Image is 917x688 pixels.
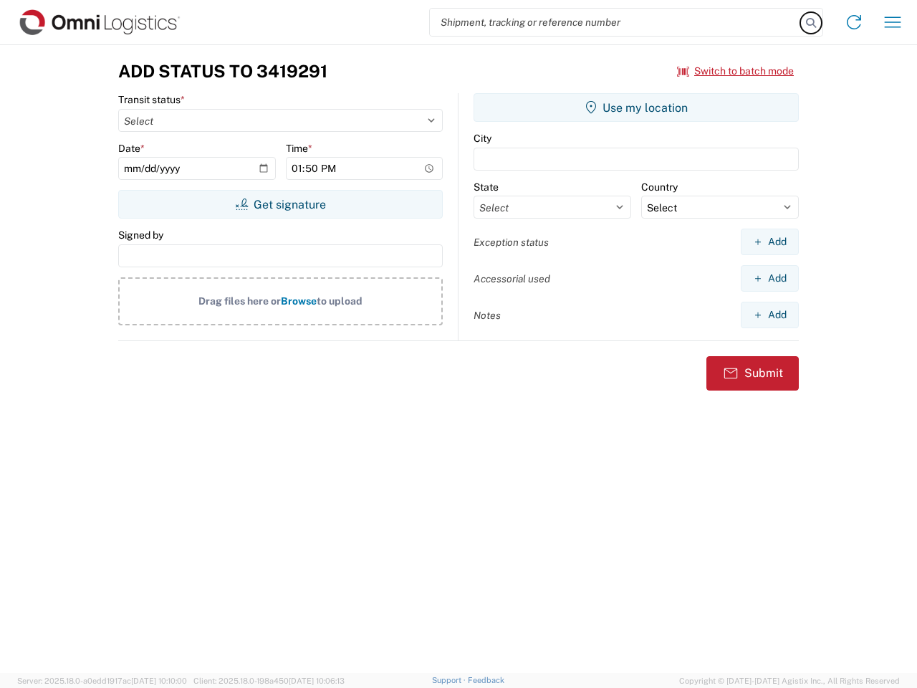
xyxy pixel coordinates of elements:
[430,9,801,36] input: Shipment, tracking or reference number
[741,265,799,292] button: Add
[468,676,504,684] a: Feedback
[706,356,799,391] button: Submit
[286,142,312,155] label: Time
[118,61,327,82] h3: Add Status to 3419291
[289,677,345,685] span: [DATE] 10:06:13
[118,93,185,106] label: Transit status
[474,132,491,145] label: City
[741,229,799,255] button: Add
[474,309,501,322] label: Notes
[432,676,468,684] a: Support
[118,229,163,242] label: Signed by
[641,181,678,193] label: Country
[474,236,549,249] label: Exception status
[474,272,550,285] label: Accessorial used
[118,190,443,219] button: Get signature
[474,181,499,193] label: State
[741,302,799,328] button: Add
[118,142,145,155] label: Date
[193,677,345,685] span: Client: 2025.18.0-198a450
[198,295,281,307] span: Drag files here or
[474,93,799,122] button: Use my location
[131,677,187,685] span: [DATE] 10:10:00
[679,674,900,687] span: Copyright © [DATE]-[DATE] Agistix Inc., All Rights Reserved
[677,59,794,83] button: Switch to batch mode
[317,295,363,307] span: to upload
[281,295,317,307] span: Browse
[17,677,187,685] span: Server: 2025.18.0-a0edd1917ac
